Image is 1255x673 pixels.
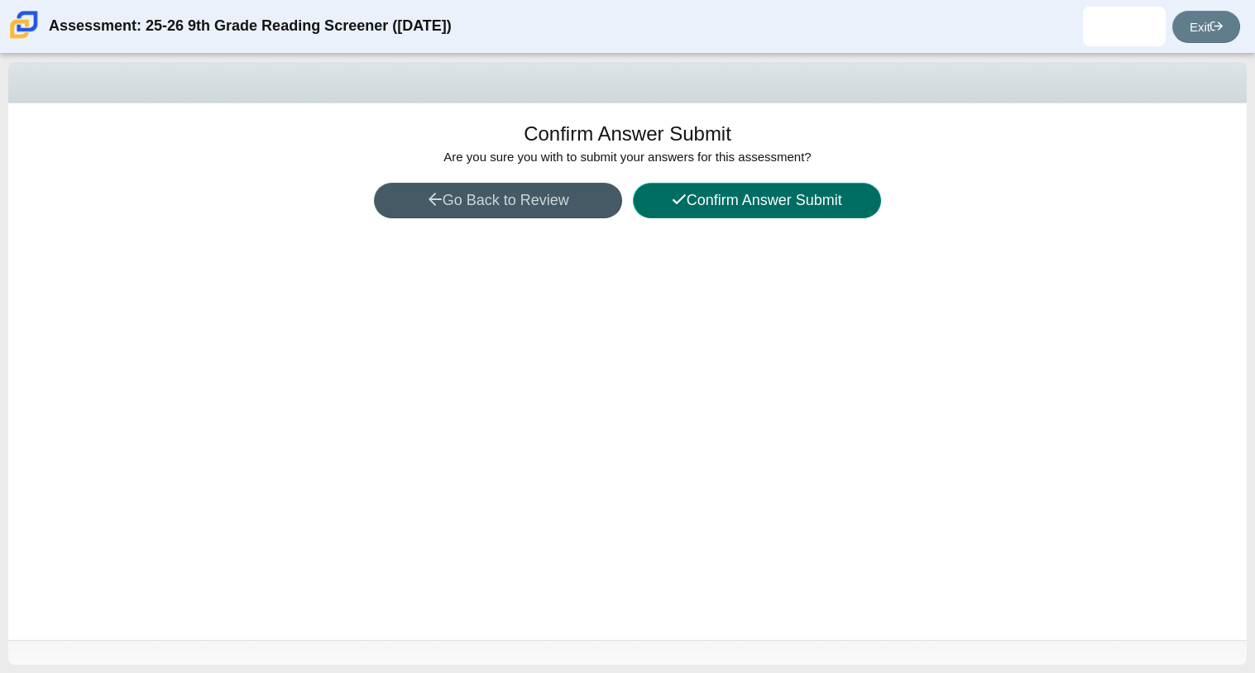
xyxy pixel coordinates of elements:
[49,7,452,46] div: Assessment: 25-26 9th Grade Reading Screener ([DATE])
[374,183,622,218] button: Go Back to Review
[524,120,731,148] h1: Confirm Answer Submit
[443,150,811,164] span: Are you sure you with to submit your answers for this assessment?
[1111,13,1138,40] img: emilese.vega.4xCmyy
[633,183,881,218] button: Confirm Answer Submit
[7,7,41,42] img: Carmen School of Science & Technology
[7,31,41,45] a: Carmen School of Science & Technology
[1172,11,1240,43] a: Exit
